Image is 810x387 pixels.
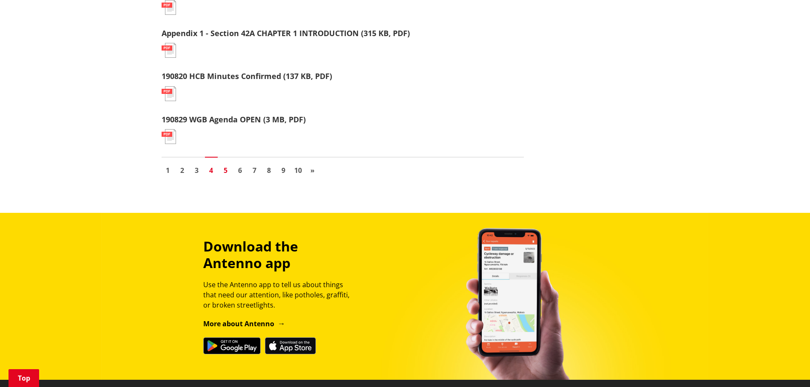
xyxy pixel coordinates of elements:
[219,164,232,177] a: Go to page 5
[162,114,306,124] a: 190829 WGB Agenda OPEN (3 MB, PDF)
[248,164,261,177] a: Go to page 7
[203,238,357,271] h3: Download the Antenno app
[203,337,261,354] img: Get it on Google Play
[205,164,218,177] a: Page 4
[277,164,290,177] a: Go to page 9
[263,164,276,177] a: Go to page 8
[310,166,315,175] span: »
[234,164,247,177] a: Go to page 6
[9,369,39,387] a: Top
[162,157,524,179] nav: Pagination
[162,43,176,58] img: document-pdf.svg
[265,337,316,354] img: Download on the App Store
[190,164,203,177] a: Go to page 3
[306,164,319,177] a: Go to next page
[203,319,285,328] a: More about Antenno
[162,164,174,177] a: Go to page 1
[162,71,332,81] a: 190820 HCB Minutes Confirmed (137 KB, PDF)
[176,164,189,177] a: Go to page 2
[292,164,304,177] a: Go to page 10
[162,129,176,144] img: document-pdf.svg
[162,86,176,101] img: document-pdf.svg
[162,28,410,38] a: Appendix 1 - Section 42A CHAPTER 1 INTRODUCTION (315 KB, PDF)
[771,351,801,382] iframe: Messenger Launcher
[203,280,357,310] p: Use the Antenno app to tell us about things that need our attention, like potholes, graffiti, or ...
